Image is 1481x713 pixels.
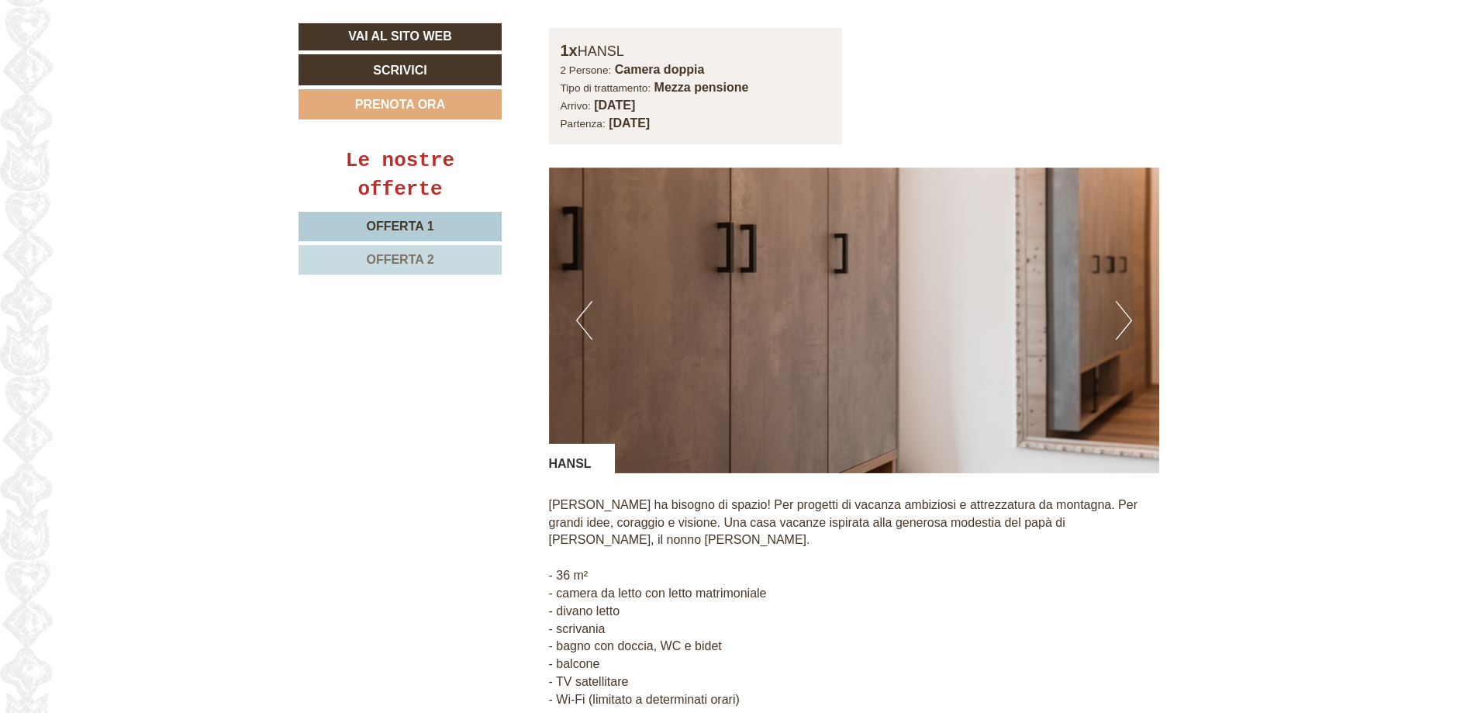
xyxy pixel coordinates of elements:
[578,43,624,59] font: HANSL
[549,498,1138,547] font: [PERSON_NAME] ha bisogno di spazio! Per progetti di vacanza ambiziosi e attrezzatura da montagna....
[654,81,749,94] font: Mezza pensione
[561,64,612,76] font: 2 Persone:
[373,64,426,77] font: Scrivici
[366,253,433,266] font: Offerta 2
[299,23,502,50] a: Vai al sito web
[549,693,740,706] font: - Wi-Fi (limitato a determinati orari)
[355,98,445,111] font: Prenota ora
[594,99,635,112] font: [DATE]
[299,89,502,119] a: Prenota ora
[549,622,606,635] font: - scrivania
[561,100,591,112] font: Arrivo:
[549,639,722,652] font: - bagno con doccia, WC e bidet
[1116,301,1132,340] button: Prossimo
[561,42,578,59] font: 1x
[549,457,592,470] font: HANSL
[549,675,629,688] font: - TV satellitare
[549,168,1160,473] img: immagine
[561,118,606,130] font: Partenza:
[299,54,502,85] a: Scrivici
[366,220,433,233] font: Offerta 1
[609,116,650,130] font: [DATE]
[549,604,620,618] font: - divano letto
[549,569,589,582] font: - 36 m²
[561,82,651,94] font: Tipo di trattamento:
[346,149,454,201] font: Le nostre offerte
[615,63,705,76] font: Camera doppia
[549,587,767,600] font: - camera da letto con letto matrimoniale
[348,30,452,43] font: Vai al sito web
[549,657,600,670] font: - balcone
[576,301,592,340] button: Precedente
